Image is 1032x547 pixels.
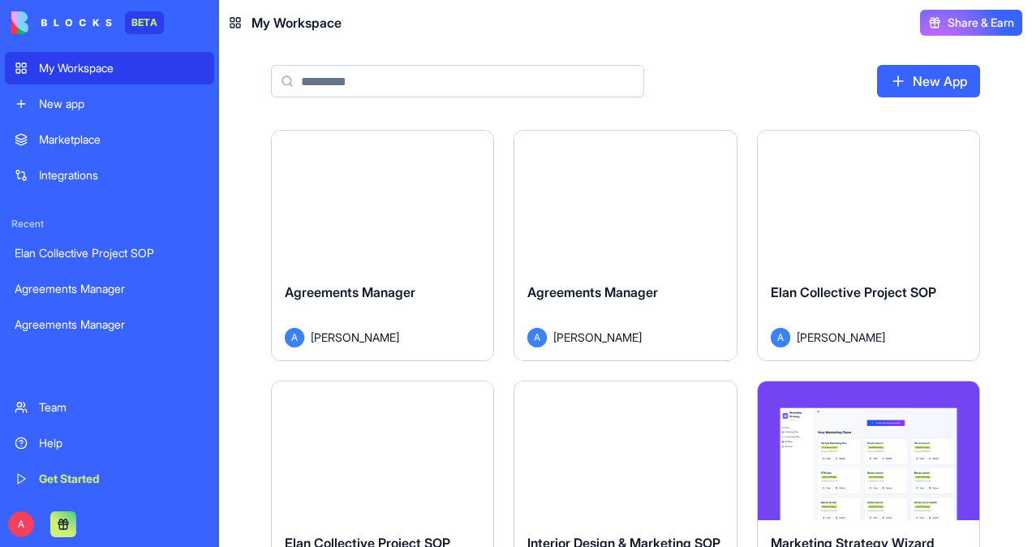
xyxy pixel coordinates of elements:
a: My Workspace [5,52,214,84]
div: Help [39,435,204,451]
a: New app [5,88,214,120]
span: Recent [5,218,214,230]
span: [PERSON_NAME] [311,329,399,346]
a: Agreements Manager [5,308,214,341]
div: Integrations [39,167,204,183]
span: Share & Earn [948,15,1014,31]
div: BETA [125,11,164,34]
a: Agreements Manager [5,273,214,305]
a: Get Started [5,463,214,495]
div: Elan Collective Project SOP [15,245,204,261]
span: Agreements Manager [285,284,415,300]
span: My Workspace [252,13,342,32]
a: Elan Collective Project SOPA[PERSON_NAME] [757,130,980,361]
a: Marketplace [5,123,214,156]
span: A [771,328,790,347]
button: Share & Earn [920,10,1022,36]
a: Team [5,391,214,424]
span: Agreements Manager [527,284,658,300]
a: Help [5,427,214,459]
a: Agreements ManagerA[PERSON_NAME] [271,130,494,361]
div: Marketplace [39,131,204,148]
div: Agreements Manager [15,317,204,333]
img: logo [11,11,112,34]
span: A [285,328,304,347]
div: Team [39,399,204,416]
a: Agreements ManagerA[PERSON_NAME] [514,130,737,361]
span: A [527,328,547,347]
a: New App [877,65,980,97]
div: My Workspace [39,60,204,76]
a: Elan Collective Project SOP [5,237,214,269]
span: Elan Collective Project SOP [771,284,936,300]
span: A [8,511,34,537]
div: Get Started [39,471,204,487]
div: Agreements Manager [15,281,204,297]
span: [PERSON_NAME] [797,329,885,346]
a: Integrations [5,159,214,192]
div: New app [39,96,204,112]
a: BETA [11,11,164,34]
span: [PERSON_NAME] [553,329,642,346]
